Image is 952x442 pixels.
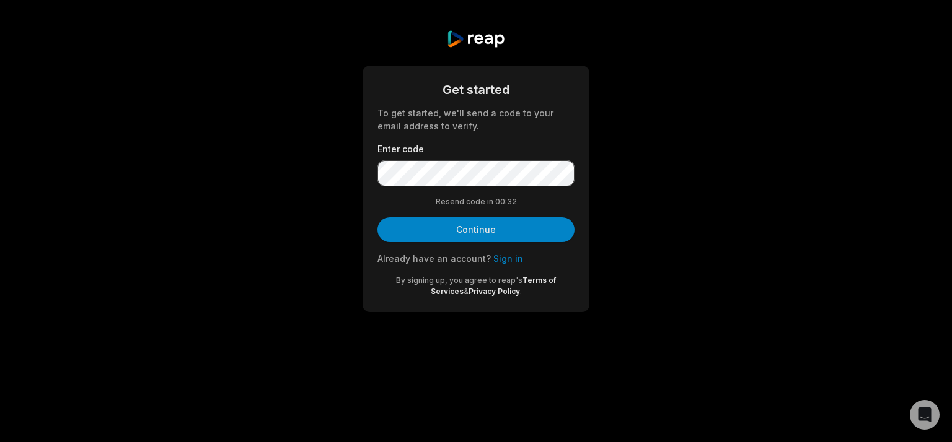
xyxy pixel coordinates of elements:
[377,80,575,99] div: Get started
[910,400,940,430] div: Open Intercom Messenger
[507,196,517,207] span: 32
[431,275,557,296] a: Terms of Services
[520,287,522,296] span: .
[493,253,523,264] a: Sign in
[377,106,575,132] div: To get started, we'll send a code to your email address to verify.
[377,253,491,264] span: Already have an account?
[469,287,520,296] a: Privacy Policy
[377,217,575,242] button: Continue
[446,30,505,48] img: reap
[464,287,469,296] span: &
[396,275,522,285] span: By signing up, you agree to reap's
[377,142,575,155] label: Enter code
[377,196,575,207] div: Resend code in 00:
